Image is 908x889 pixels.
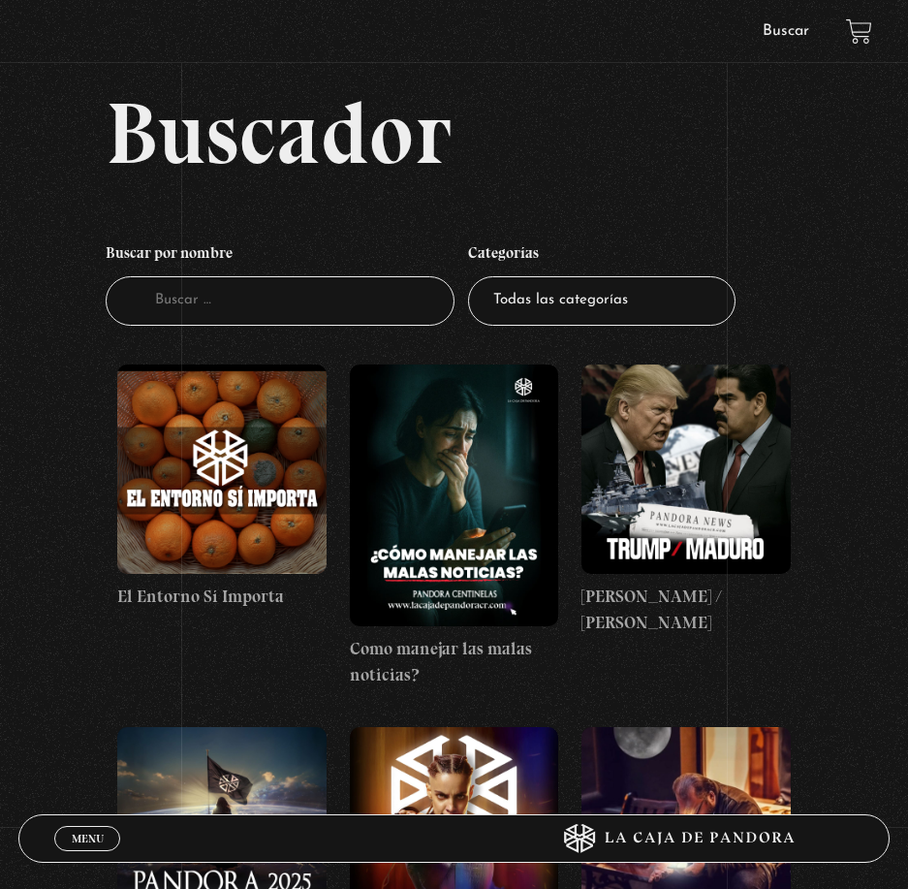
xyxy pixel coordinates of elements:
h4: [PERSON_NAME] / [PERSON_NAME] [581,584,791,636]
a: View your shopping cart [846,18,872,45]
span: Menu [72,833,104,844]
h4: Categorías [468,235,736,277]
h4: Buscar por nombre [106,235,454,277]
a: [PERSON_NAME] / [PERSON_NAME] [581,365,791,636]
h2: Buscador [106,89,891,176]
a: Buscar [763,23,809,39]
h4: Como manejar las malas noticias? [350,636,559,688]
span: Cerrar [65,848,110,862]
h4: El Entorno Sí Importa [117,584,327,610]
a: Como manejar las malas noticias? [350,365,559,688]
a: El Entorno Sí Importa [117,365,327,610]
